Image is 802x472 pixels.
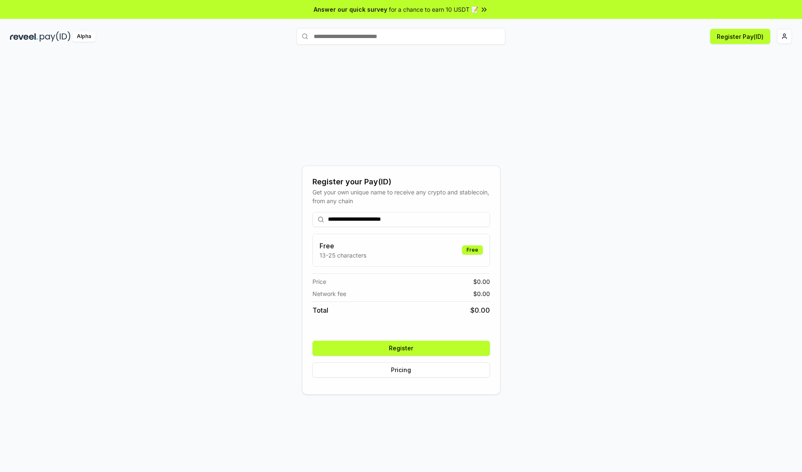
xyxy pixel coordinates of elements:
[312,362,490,378] button: Pricing
[40,31,71,42] img: pay_id
[320,241,366,251] h3: Free
[312,289,346,298] span: Network fee
[462,245,483,255] div: Free
[473,277,490,286] span: $ 0.00
[312,341,490,356] button: Register
[320,251,366,260] p: 13-25 characters
[314,5,387,14] span: Answer our quick survey
[470,305,490,315] span: $ 0.00
[312,277,326,286] span: Price
[72,31,96,42] div: Alpha
[312,188,490,205] div: Get your own unique name to receive any crypto and stablecoin, from any chain
[710,29,770,44] button: Register Pay(ID)
[312,305,328,315] span: Total
[312,176,490,188] div: Register your Pay(ID)
[473,289,490,298] span: $ 0.00
[389,5,478,14] span: for a chance to earn 10 USDT 📝
[10,31,38,42] img: reveel_dark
